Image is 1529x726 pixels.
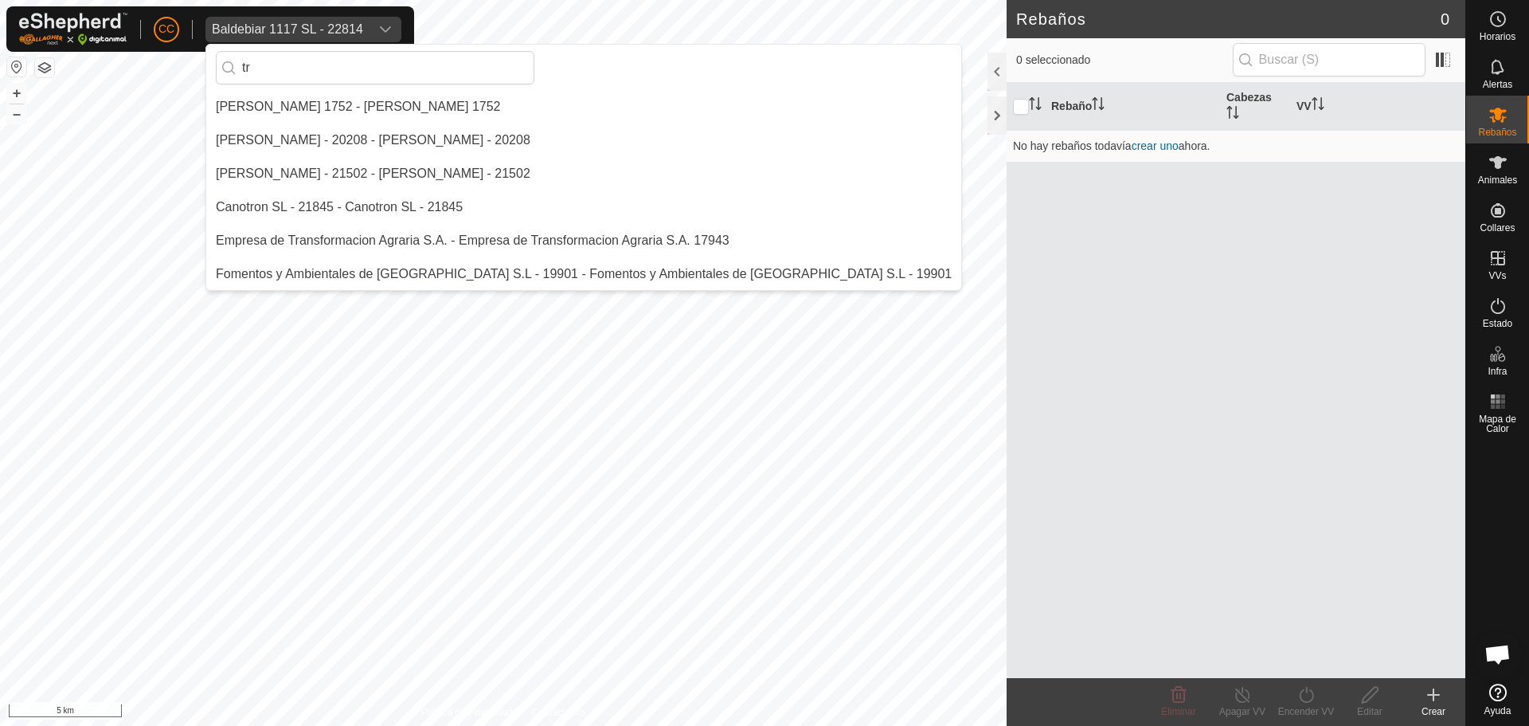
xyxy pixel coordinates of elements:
[1161,706,1195,717] span: Eliminar
[1274,704,1338,719] div: Encender VV
[1441,7,1449,31] span: 0
[216,51,534,84] input: Buscar por región, país, empresa o propiedad
[1470,414,1525,434] span: Mapa de Calor
[206,191,961,223] li: Canotron SL - 21845
[532,705,585,720] a: Contáctenos
[216,198,463,217] div: Canotron SL - 21845 - Canotron SL - 21845
[1338,704,1402,719] div: Editar
[1488,367,1507,376] span: Infra
[1474,630,1522,678] div: Open chat
[1016,10,1441,29] h2: Rebaños
[206,225,961,257] li: Empresa de Transformacion Agraria S.A. 17943
[1226,108,1239,121] p-sorticon: Activar para ordenar
[1478,128,1516,137] span: Rebaños
[1132,139,1179,152] a: crear uno
[206,91,961,692] ul: Option List
[1402,704,1465,719] div: Crear
[7,104,26,124] button: –
[1483,80,1512,89] span: Alertas
[370,17,401,42] div: dropdown trigger
[216,97,500,116] div: [PERSON_NAME] 1752 - [PERSON_NAME] 1752
[7,84,26,103] button: +
[1483,319,1512,328] span: Estado
[1016,52,1233,69] span: 0 seleccionado
[421,705,513,720] a: Política de Privacidad
[1478,175,1517,185] span: Animales
[1233,43,1425,77] input: Buscar (S)
[216,131,530,150] div: [PERSON_NAME] - 20208 - [PERSON_NAME] - 20208
[1007,130,1465,162] td: No hay rebaños todavía ahora.
[158,21,174,37] span: CC
[1092,100,1105,112] p-sorticon: Activar para ordenar
[216,265,952,284] div: Fomentos y Ambientales de [GEOGRAPHIC_DATA] S.L - 19901 - Fomentos y Ambientales de [GEOGRAPHIC_D...
[206,124,961,156] li: Beatriz Garcia Sanchez - 20208
[206,258,961,290] li: Fomentos y Ambientales de Extremadura S.L - 19901
[216,164,530,183] div: [PERSON_NAME] - 21502 - [PERSON_NAME] - 21502
[19,13,127,45] img: Logo Gallagher
[1045,83,1220,131] th: Rebaño
[1290,83,1465,131] th: VV
[205,17,370,42] span: Baldebiar 1117 SL - 22814
[1488,271,1506,281] span: VVs
[35,58,54,77] button: Capas del Mapa
[212,23,363,36] div: Baldebiar 1117 SL - 22814
[1466,677,1529,722] a: Ayuda
[1220,83,1290,131] th: Cabezas
[7,57,26,77] button: Restablecer Mapa
[206,91,961,123] li: Angel Fernandez Beltran 1752
[1029,100,1042,112] p-sorticon: Activar para ordenar
[1312,100,1324,112] p-sorticon: Activar para ordenar
[1480,223,1515,233] span: Collares
[1484,706,1511,716] span: Ayuda
[1480,32,1515,41] span: Horarios
[216,231,729,250] div: Empresa de Transformacion Agraria S.A. - Empresa de Transformacion Agraria S.A. 17943
[206,158,961,190] li: Beatriz Uceda Escurin - 21502
[1210,704,1274,719] div: Apagar VV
